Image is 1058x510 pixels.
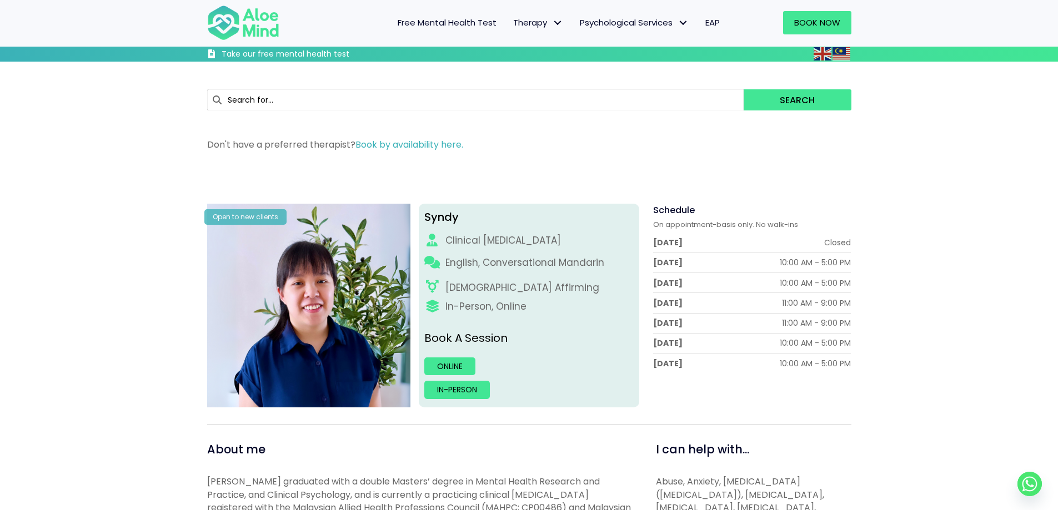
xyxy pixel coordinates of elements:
a: Psychological ServicesPsychological Services: submenu [571,11,697,34]
img: en [814,47,831,60]
span: Schedule [653,204,695,216]
div: 10:00 AM - 5:00 PM [780,337,851,349]
span: Free Mental Health Test [398,17,497,28]
div: [DATE] [653,297,683,309]
p: English, Conversational Mandarin [445,256,604,270]
a: TherapyTherapy: submenu [505,11,571,34]
img: Syndy [207,204,411,407]
span: Psychological Services: submenu [675,15,691,31]
div: 10:00 AM - 5:00 PM [780,257,851,268]
span: About me [207,441,265,457]
p: Don't have a preferred therapist? [207,138,851,151]
a: Book by availability here. [355,138,463,151]
div: [DATE] [653,257,683,268]
img: ms [833,47,850,60]
span: Psychological Services [580,17,689,28]
span: I can help with... [656,441,749,457]
div: [DATE] [653,337,683,349]
div: 10:00 AM - 5:00 PM [780,358,851,369]
div: Syndy [424,209,634,225]
div: In-Person, Online [445,300,527,314]
h3: Take our free mental health test [222,49,409,60]
span: Therapy [513,17,563,28]
a: Take our free mental health test [207,49,409,62]
span: Therapy: submenu [550,15,566,31]
span: Book Now [794,17,840,28]
div: [DEMOGRAPHIC_DATA] Affirming [445,281,599,295]
div: 11:00 AM - 9:00 PM [782,297,851,309]
a: Malay [833,47,851,60]
span: On appointment-basis only. No walk-ins [653,219,798,230]
a: Free Mental Health Test [389,11,505,34]
div: [DATE] [653,358,683,369]
nav: Menu [294,11,728,34]
a: Whatsapp [1017,472,1042,496]
div: Clinical [MEDICAL_DATA] [445,234,561,248]
a: EAP [697,11,728,34]
a: Online [424,357,475,375]
a: In-person [424,381,490,398]
input: Search for... [207,89,744,110]
div: Closed [824,237,851,248]
div: [DATE] [653,317,683,329]
div: [DATE] [653,277,683,289]
p: Book A Session [424,330,634,346]
div: Open to new clients [204,209,287,224]
button: Search [744,89,851,110]
div: [DATE] [653,237,683,248]
div: 10:00 AM - 5:00 PM [780,277,851,289]
div: 11:00 AM - 9:00 PM [782,317,851,329]
span: EAP [705,17,720,28]
a: English [814,47,833,60]
a: Book Now [783,11,851,34]
img: Aloe mind Logo [207,4,279,41]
